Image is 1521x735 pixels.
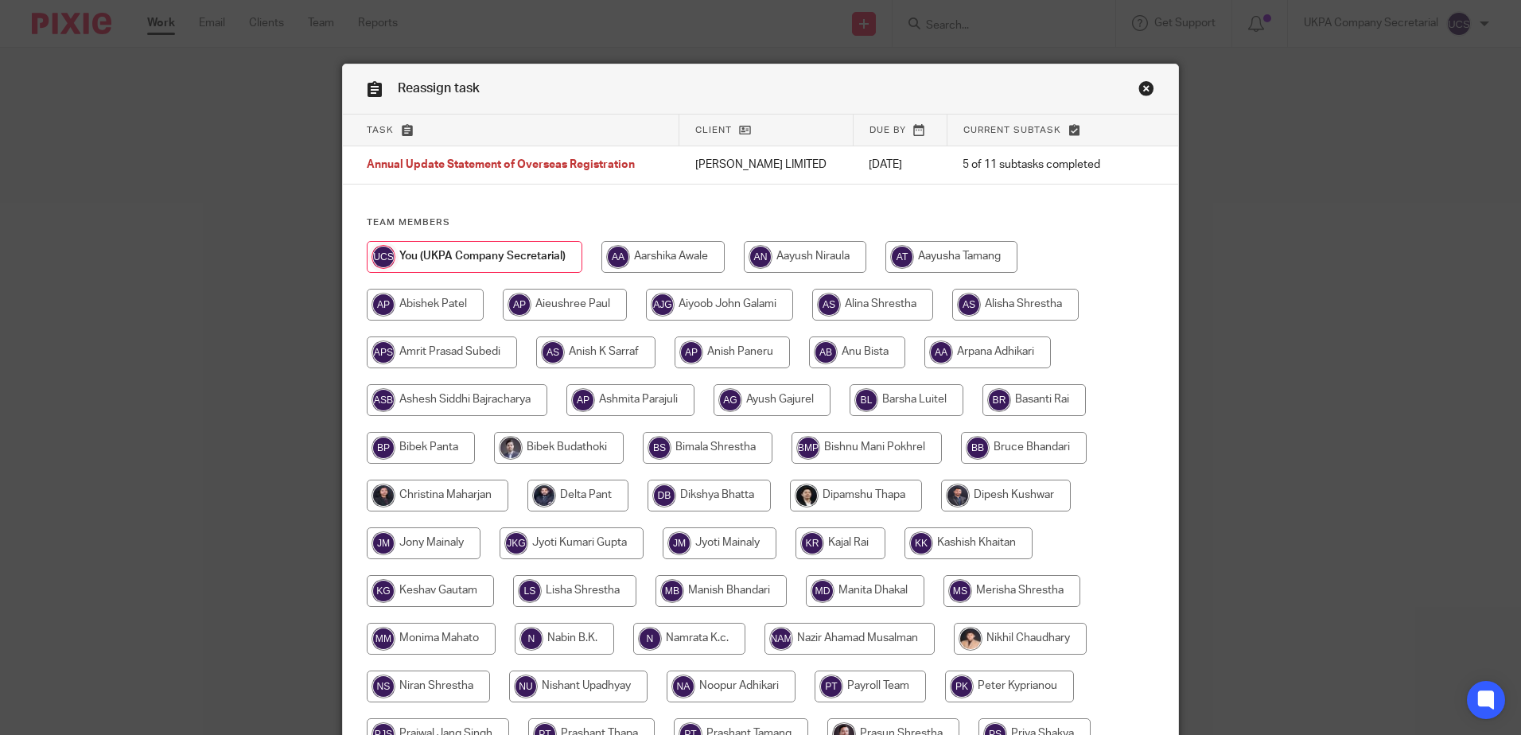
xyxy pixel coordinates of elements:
[695,157,837,173] p: [PERSON_NAME] LIMITED
[367,216,1154,229] h4: Team members
[869,126,906,134] span: Due by
[367,126,394,134] span: Task
[963,126,1061,134] span: Current subtask
[367,160,635,171] span: Annual Update Statement of Overseas Registration
[1138,80,1154,102] a: Close this dialog window
[869,157,931,173] p: [DATE]
[398,82,480,95] span: Reassign task
[947,146,1127,185] td: 5 of 11 subtasks completed
[695,126,732,134] span: Client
